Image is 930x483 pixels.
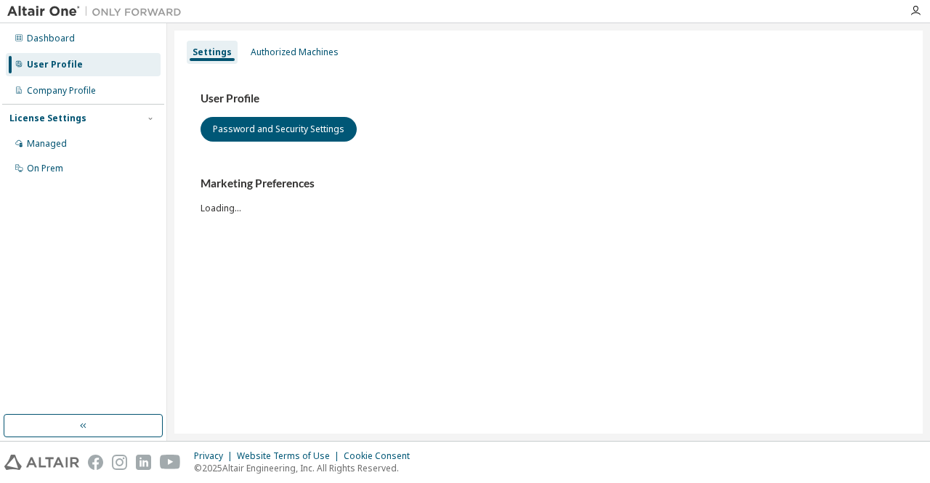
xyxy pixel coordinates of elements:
[237,450,344,462] div: Website Terms of Use
[201,117,357,142] button: Password and Security Settings
[27,163,63,174] div: On Prem
[160,455,181,470] img: youtube.svg
[201,176,897,214] div: Loading...
[4,455,79,470] img: altair_logo.svg
[201,92,897,106] h3: User Profile
[136,455,151,470] img: linkedin.svg
[344,450,418,462] div: Cookie Consent
[112,455,127,470] img: instagram.svg
[201,176,897,191] h3: Marketing Preferences
[9,113,86,124] div: License Settings
[88,455,103,470] img: facebook.svg
[194,462,418,474] p: © 2025 Altair Engineering, Inc. All Rights Reserved.
[193,46,232,58] div: Settings
[7,4,189,19] img: Altair One
[194,450,237,462] div: Privacy
[27,138,67,150] div: Managed
[27,33,75,44] div: Dashboard
[27,85,96,97] div: Company Profile
[251,46,339,58] div: Authorized Machines
[27,59,83,70] div: User Profile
